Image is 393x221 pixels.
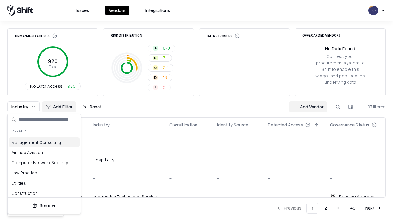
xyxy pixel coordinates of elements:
[9,168,80,178] div: Law Practice
[8,125,81,136] div: Industry
[9,188,80,198] div: Construction
[9,147,80,157] div: Airlines Aviation
[10,200,78,211] button: Remove
[8,136,81,197] div: Suggestions
[9,137,80,147] div: Management Consulting
[9,157,80,168] div: Computer Network Security
[9,178,80,188] div: Utilities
